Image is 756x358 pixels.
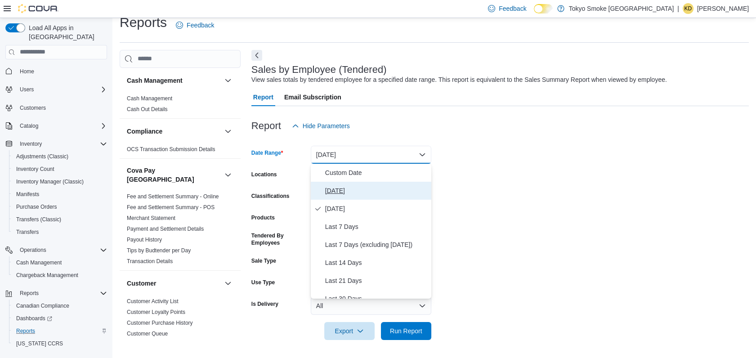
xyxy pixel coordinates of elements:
[127,319,193,327] span: Customer Purchase History
[127,215,175,222] span: Merchant Statement
[311,146,431,164] button: [DATE]
[303,121,350,130] span: Hide Parameters
[330,322,369,340] span: Export
[127,95,172,102] a: Cash Management
[20,86,34,93] span: Users
[127,279,221,288] button: Customer
[13,270,107,281] span: Chargeback Management
[127,106,168,113] span: Cash Out Details
[325,221,428,232] span: Last 7 Days
[284,88,341,106] span: Email Subscription
[127,247,191,254] span: Tips by Budtender per Day
[9,337,111,350] button: [US_STATE] CCRS
[253,88,273,106] span: Report
[120,93,241,118] div: Cash Management
[16,203,57,210] span: Purchase Orders
[251,50,262,61] button: Next
[13,270,82,281] a: Chargeback Management
[127,236,162,243] span: Payout History
[16,178,84,185] span: Inventory Manager (Classic)
[13,189,43,200] a: Manifests
[13,214,107,225] span: Transfers (Classic)
[13,326,107,336] span: Reports
[13,300,107,311] span: Canadian Compliance
[127,146,215,153] span: OCS Transaction Submission Details
[120,296,241,354] div: Customer
[13,227,107,237] span: Transfers
[324,322,375,340] button: Export
[325,203,428,214] span: [DATE]
[9,163,111,175] button: Inventory Count
[16,288,107,299] span: Reports
[325,185,428,196] span: [DATE]
[2,83,111,96] button: Users
[127,204,215,211] span: Fee and Settlement Summary - POS
[9,312,111,325] a: Dashboards
[9,300,111,312] button: Canadian Compliance
[311,164,431,299] div: Select listbox
[25,23,107,41] span: Load All Apps in [GEOGRAPHIC_DATA]
[120,144,241,158] div: Compliance
[13,313,56,324] a: Dashboards
[127,225,204,233] span: Payment and Settlement Details
[13,227,42,237] a: Transfers
[16,315,52,322] span: Dashboards
[16,139,107,149] span: Inventory
[9,226,111,238] button: Transfers
[16,228,39,236] span: Transfers
[13,176,107,187] span: Inventory Manager (Classic)
[127,76,183,85] h3: Cash Management
[127,193,219,200] a: Fee and Settlement Summary - Online
[13,214,65,225] a: Transfers (Classic)
[16,288,42,299] button: Reports
[684,3,692,14] span: KD
[677,3,679,14] p: |
[13,201,107,212] span: Purchase Orders
[13,257,107,268] span: Cash Management
[127,258,173,264] a: Transaction Details
[9,256,111,269] button: Cash Management
[311,297,431,315] button: All
[127,127,162,136] h3: Compliance
[16,245,50,255] button: Operations
[325,257,428,268] span: Last 14 Days
[251,279,275,286] label: Use Type
[16,66,38,77] a: Home
[16,153,68,160] span: Adjustments (Classic)
[325,239,428,250] span: Last 7 Days (excluding [DATE])
[2,65,111,78] button: Home
[288,117,353,135] button: Hide Parameters
[127,226,204,232] a: Payment and Settlement Details
[251,300,278,308] label: Is Delivery
[2,138,111,150] button: Inventory
[13,338,67,349] a: [US_STATE] CCRS
[569,3,674,14] p: Tokyo Smoke [GEOGRAPHIC_DATA]
[9,269,111,282] button: Chargeback Management
[16,84,37,95] button: Users
[16,121,107,131] span: Catalog
[127,309,185,315] a: Customer Loyalty Points
[223,126,233,137] button: Compliance
[16,84,107,95] span: Users
[127,166,221,184] button: Cova Pay [GEOGRAPHIC_DATA]
[127,298,179,305] span: Customer Activity List
[20,68,34,75] span: Home
[16,139,45,149] button: Inventory
[13,201,61,212] a: Purchase Orders
[187,21,214,30] span: Feedback
[127,330,168,337] span: Customer Queue
[2,244,111,256] button: Operations
[16,102,107,113] span: Customers
[13,338,107,349] span: Washington CCRS
[127,309,185,316] span: Customer Loyalty Points
[16,302,69,309] span: Canadian Compliance
[16,216,61,223] span: Transfers (Classic)
[120,13,167,31] h1: Reports
[9,325,111,337] button: Reports
[2,101,111,114] button: Customers
[20,104,46,112] span: Customers
[127,258,173,265] span: Transaction Details
[251,171,277,178] label: Locations
[251,75,667,85] div: View sales totals by tendered employee for a specified date range. This report is equivalent to t...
